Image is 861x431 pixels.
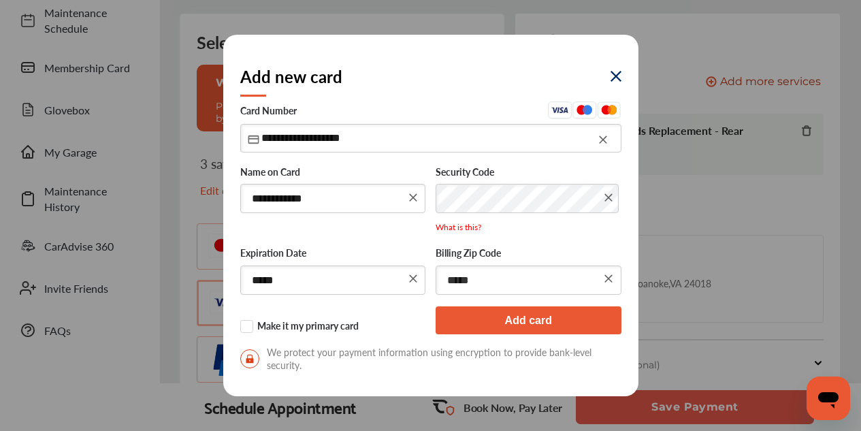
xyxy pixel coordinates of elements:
label: Name on Card [240,166,426,180]
img: secure-lock [240,349,259,368]
p: What is this? [436,221,621,233]
img: Mastercard.eb291d48.svg [597,101,621,118]
label: Security Code [436,166,621,180]
img: Maestro.aa0500b2.svg [572,101,597,118]
h2: Add new card [240,65,342,88]
label: Expiration Date [240,247,426,261]
label: Billing Zip Code [436,247,621,261]
img: Visa.45ceafba.svg [548,101,572,118]
button: Add card [436,306,621,335]
iframe: Button to launch messaging window [807,377,850,420]
img: eYXu4VuQffQpPoAAAAASUVORK5CYII= [611,71,621,82]
label: Card Number [240,101,621,123]
label: Make it my primary card [240,320,426,334]
span: We protect your payment information using encryption to provide bank-level security. [240,346,621,372]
